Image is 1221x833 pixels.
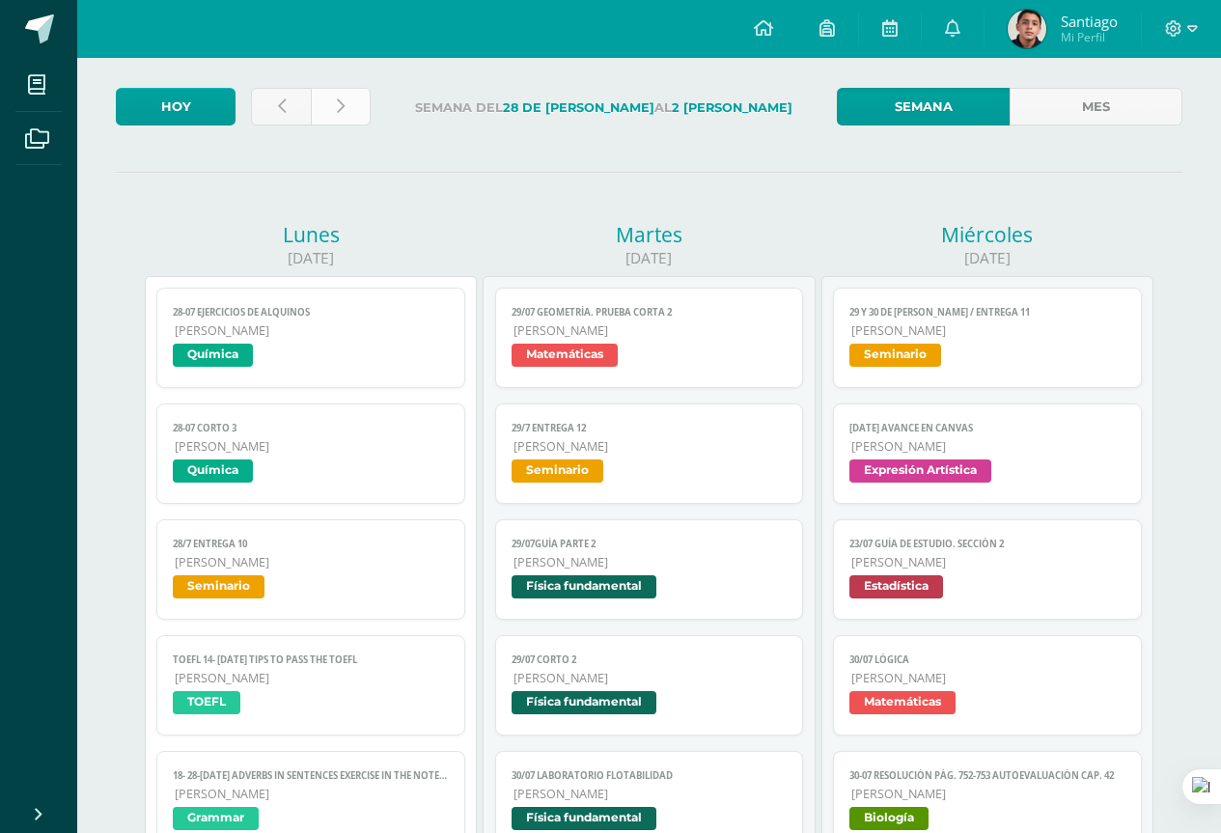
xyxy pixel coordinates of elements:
[503,100,654,115] strong: 28 de [PERSON_NAME]
[156,288,465,388] a: 28-07 Ejercicios de Alquinos[PERSON_NAME]Química
[513,438,788,455] span: [PERSON_NAME]
[495,635,804,736] a: 29/07 Corto 2[PERSON_NAME]Física fundamental
[483,248,815,268] div: [DATE]
[512,344,618,367] span: Matemáticas
[849,422,1125,434] span: [DATE] avance en canvas
[173,422,449,434] span: 28-07 CORTO 3
[849,769,1125,782] span: 30-07 Resolución pág. 752-753 AUTOEVALUACIÓN CAP. 42
[851,322,1125,339] span: [PERSON_NAME]
[833,403,1142,504] a: [DATE] avance en canvas[PERSON_NAME]Expresión Artística
[1061,12,1118,31] span: Santiago
[512,306,788,319] span: 29/07 GEOMETRÍA. Prueba corta 2
[1061,29,1118,45] span: Mi Perfil
[175,554,449,570] span: [PERSON_NAME]
[495,288,804,388] a: 29/07 GEOMETRÍA. Prueba corta 2[PERSON_NAME]Matemáticas
[833,519,1142,620] a: 23/07 Guía de estudio. Sección 2[PERSON_NAME]Estadística
[512,575,656,598] span: Física fundamental
[173,459,253,483] span: Química
[173,306,449,319] span: 28-07 Ejercicios de Alquinos
[672,100,792,115] strong: 2 [PERSON_NAME]
[849,538,1125,550] span: 23/07 Guía de estudio. Sección 2
[821,221,1153,248] div: Miércoles
[495,519,804,620] a: 29/07Guía parte 2[PERSON_NAME]Física fundamental
[512,653,788,666] span: 29/07 Corto 2
[851,438,1125,455] span: [PERSON_NAME]
[512,769,788,782] span: 30/07 Laboratorio Flotabilidad
[495,403,804,504] a: 29/7 entrega 12[PERSON_NAME]Seminario
[512,422,788,434] span: 29/7 entrega 12
[849,575,943,598] span: Estadística
[175,438,449,455] span: [PERSON_NAME]
[175,786,449,802] span: [PERSON_NAME]
[513,670,788,686] span: [PERSON_NAME]
[173,538,449,550] span: 28/7 Entrega 10
[156,635,465,736] a: TOEFL 14- [DATE] tips to pass the Toefl[PERSON_NAME]TOEFL
[173,691,240,714] span: TOEFL
[833,635,1142,736] a: 30/07 Lógica[PERSON_NAME]Matemáticas
[175,322,449,339] span: [PERSON_NAME]
[513,322,788,339] span: [PERSON_NAME]
[1010,88,1182,125] a: Mes
[821,248,1153,268] div: [DATE]
[851,786,1125,802] span: [PERSON_NAME]
[175,670,449,686] span: [PERSON_NAME]
[851,670,1125,686] span: [PERSON_NAME]
[512,538,788,550] span: 29/07Guía parte 2
[173,769,449,782] span: 18- 28-[DATE] Adverbs in sentences exercise in the notebook
[173,575,264,598] span: Seminario
[512,807,656,830] span: Física fundamental
[386,88,821,127] label: Semana del al
[513,554,788,570] span: [PERSON_NAME]
[145,221,477,248] div: Lunes
[513,786,788,802] span: [PERSON_NAME]
[173,653,449,666] span: TOEFL 14- [DATE] tips to pass the Toefl
[512,459,603,483] span: Seminario
[837,88,1010,125] a: Semana
[849,459,991,483] span: Expresión Artística
[1008,10,1046,48] img: b81a375a2ba29ccfbe84947ecc58dfa2.png
[145,248,477,268] div: [DATE]
[849,344,941,367] span: Seminario
[849,653,1125,666] span: 30/07 Lógica
[156,403,465,504] a: 28-07 CORTO 3[PERSON_NAME]Química
[156,519,465,620] a: 28/7 Entrega 10[PERSON_NAME]Seminario
[833,288,1142,388] a: 29 y 30 de [PERSON_NAME] / Entrega 11[PERSON_NAME]Seminario
[483,221,815,248] div: Martes
[849,306,1125,319] span: 29 y 30 de [PERSON_NAME] / Entrega 11
[173,344,253,367] span: Química
[851,554,1125,570] span: [PERSON_NAME]
[512,691,656,714] span: Física fundamental
[849,691,956,714] span: Matemáticas
[116,88,236,125] a: Hoy
[173,807,259,830] span: Grammar
[849,807,929,830] span: Biología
